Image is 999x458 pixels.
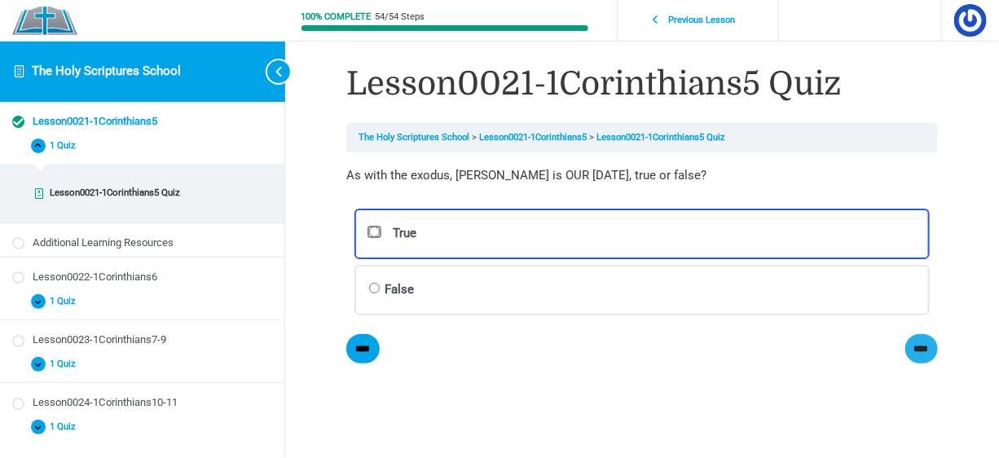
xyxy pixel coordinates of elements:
div: Not started [12,237,24,249]
a: Not started Additional Learning Resources [12,236,272,251]
button: 1 Quiz [12,353,272,377]
button: 1 Quiz [12,290,272,314]
button: Toggle sidebar navigation [253,41,285,102]
div: Completed [33,187,45,200]
a: The Holy Scriptures School [359,132,469,143]
a: Not started Lesson0023-1Corinthians7-9 [12,332,272,348]
div: Lesson0021-1Corinthians5 Quiz [50,186,262,200]
span: 1 Quiz [46,296,86,307]
a: The Holy Scriptures School [32,64,181,78]
label: True [354,209,930,259]
a: Completed Lesson0021-1Corinthians5 [12,114,272,130]
div: Completed [12,116,24,128]
div: 100% Complete [301,12,372,21]
div: Not started [12,271,24,284]
label: False [354,265,930,315]
div: Additional Learning Resources [33,236,272,251]
div: Lesson0022-1Corinthians6 [33,270,272,285]
a: Lesson0021-1Corinthians5 Quiz [596,132,725,143]
div: Not started [12,335,24,347]
div: Lesson0021-1Corinthians5 [33,114,272,130]
a: Completed Lesson0021-1Corinthians5 Quiz [18,182,267,205]
input: False [368,283,381,293]
span: Previous Lesson [659,15,745,26]
a: Not started Lesson0022-1Corinthians6 [12,270,272,285]
a: Lesson0021-1Corinthians5 [479,132,587,143]
div: 54/54 Steps [376,12,425,21]
button: 1 Quiz [12,134,272,157]
input: True [368,227,381,237]
h1: Lesson0021-1Corinthians5 Quiz [346,61,938,107]
div: Lesson0024-1Corinthians10-11 [33,395,272,411]
a: Previous Lesson [622,6,775,36]
div: Lesson0023-1Corinthians7-9 [33,332,272,348]
nav: Breadcrumbs [346,123,938,152]
div: Not started [12,398,24,410]
a: Not started Lesson0024-1Corinthians10-11 [12,395,272,411]
span: 1 Quiz [46,359,86,370]
span: 1 Quiz [46,421,86,433]
p: As with the exodus, [PERSON_NAME] is OUR [DATE], true or false? [346,165,938,187]
button: 1 Quiz [12,416,272,439]
span: 1 Quiz [46,140,86,152]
